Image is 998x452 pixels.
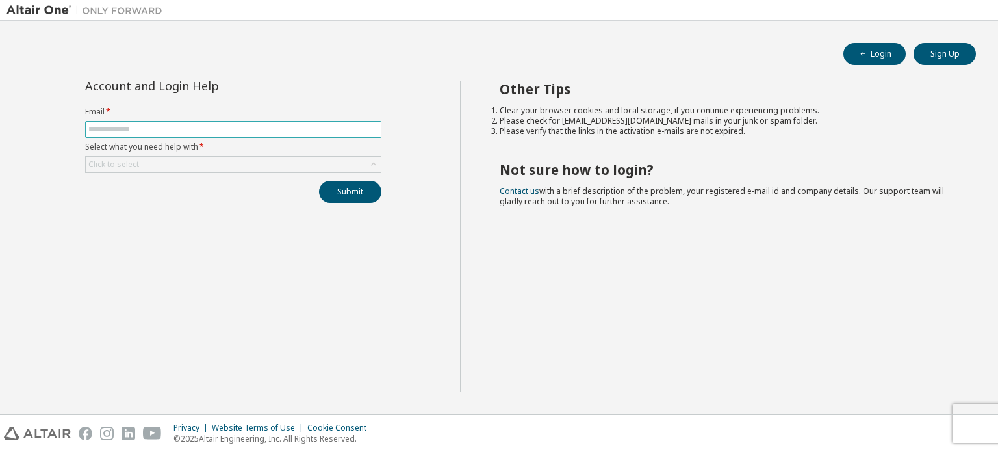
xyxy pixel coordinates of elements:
[843,43,906,65] button: Login
[173,433,374,444] p: © 2025 Altair Engineering, Inc. All Rights Reserved.
[500,161,953,178] h2: Not sure how to login?
[914,43,976,65] button: Sign Up
[173,423,212,433] div: Privacy
[85,107,381,117] label: Email
[143,427,162,440] img: youtube.svg
[500,185,944,207] span: with a brief description of the problem, your registered e-mail id and company details. Our suppo...
[100,427,114,440] img: instagram.svg
[307,423,374,433] div: Cookie Consent
[4,427,71,440] img: altair_logo.svg
[6,4,169,17] img: Altair One
[88,159,139,170] div: Click to select
[500,185,539,196] a: Contact us
[319,181,381,203] button: Submit
[500,105,953,116] li: Clear your browser cookies and local storage, if you continue experiencing problems.
[85,81,322,91] div: Account and Login Help
[122,427,135,440] img: linkedin.svg
[79,427,92,440] img: facebook.svg
[500,116,953,126] li: Please check for [EMAIL_ADDRESS][DOMAIN_NAME] mails in your junk or spam folder.
[85,142,381,152] label: Select what you need help with
[500,81,953,98] h2: Other Tips
[500,126,953,137] li: Please verify that the links in the activation e-mails are not expired.
[86,157,381,172] div: Click to select
[212,423,307,433] div: Website Terms of Use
